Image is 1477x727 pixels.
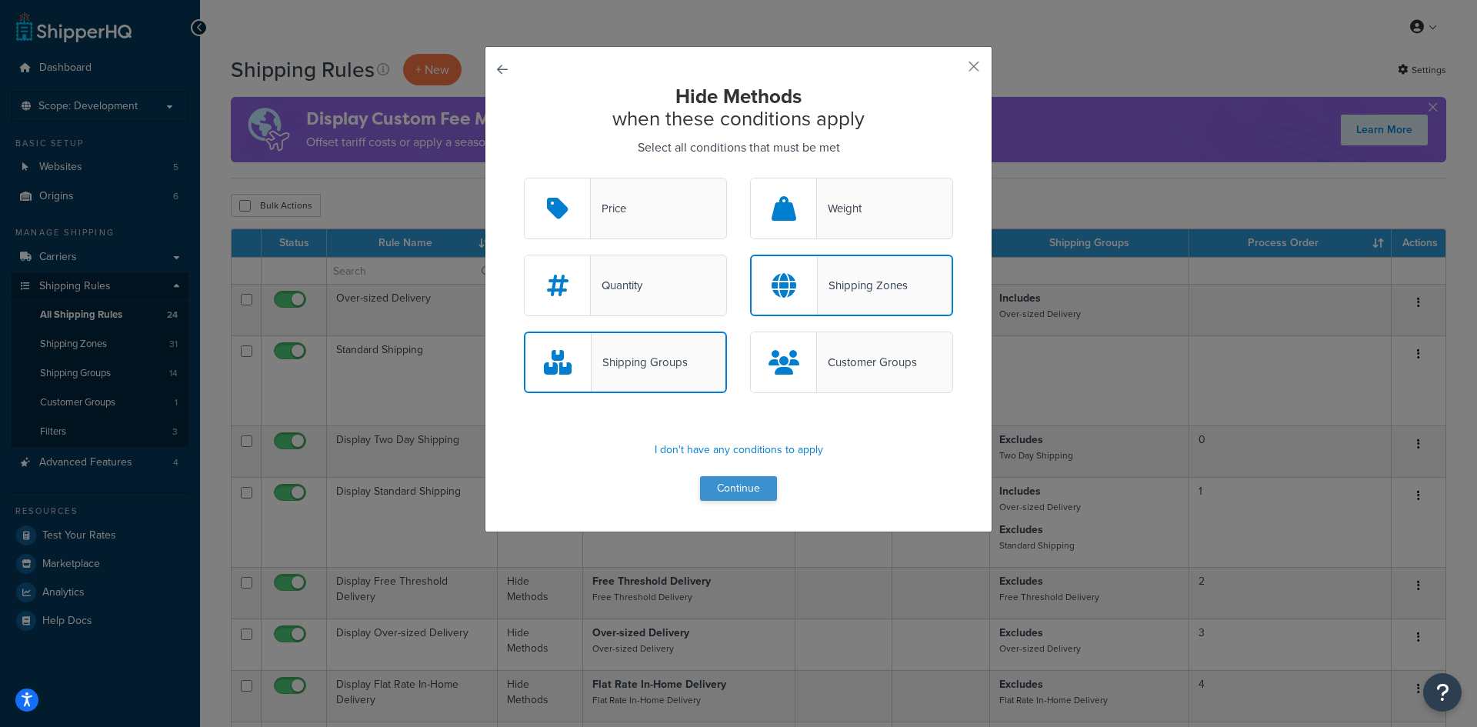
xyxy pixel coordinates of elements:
h2: when these conditions apply [524,85,953,129]
button: Open Resource Center [1423,673,1462,712]
div: Shipping Groups [592,352,688,373]
button: Continue [700,476,777,501]
div: Price [591,198,626,219]
div: Quantity [591,275,642,296]
div: Weight [817,198,862,219]
p: I don't have any conditions to apply [524,439,953,461]
strong: Hide Methods [675,82,802,111]
div: Shipping Zones [818,275,908,296]
div: Customer Groups [817,352,917,373]
p: Select all conditions that must be met [524,137,953,158]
